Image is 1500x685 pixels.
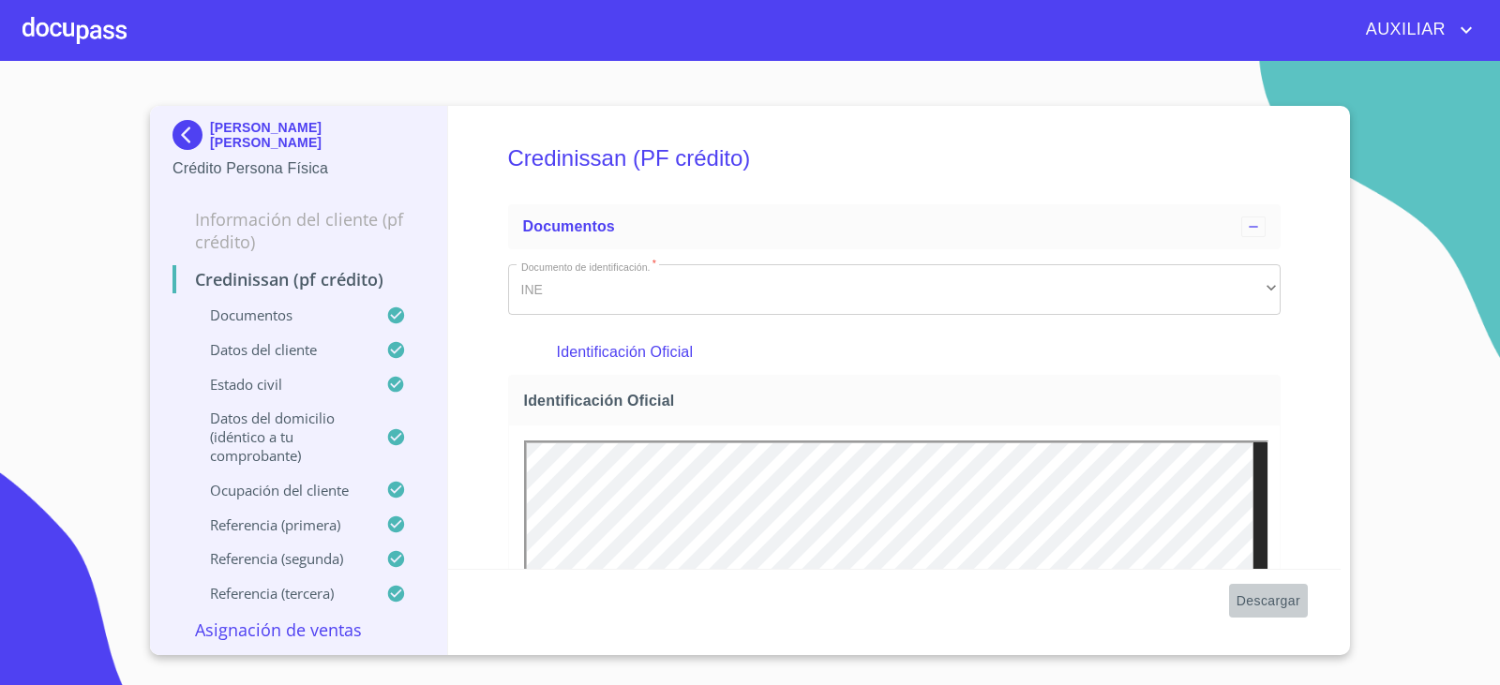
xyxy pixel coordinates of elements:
[1352,15,1477,45] button: account of current user
[172,584,386,603] p: Referencia (tercera)
[172,340,386,359] p: Datos del cliente
[524,391,1273,410] span: Identificación Oficial
[172,549,386,568] p: Referencia (segunda)
[172,120,210,150] img: Docupass spot blue
[172,305,386,324] p: Documentos
[1229,584,1308,618] button: Descargar
[172,515,386,534] p: Referencia (primera)
[557,341,1232,364] p: Identificación Oficial
[1352,15,1455,45] span: AUXILIAR
[523,218,615,234] span: Documentos
[508,264,1282,315] div: INE
[508,204,1282,249] div: Documentos
[1237,589,1300,613] span: Descargar
[172,120,425,157] div: [PERSON_NAME] [PERSON_NAME]
[508,120,1282,197] h5: Credinissan (PF crédito)
[172,375,386,394] p: Estado civil
[172,481,386,499] p: Ocupación del Cliente
[172,208,425,253] p: Información del cliente (PF crédito)
[172,409,386,465] p: Datos del domicilio (idéntico a tu comprobante)
[172,157,425,180] p: Crédito Persona Física
[172,268,425,290] p: Credinissan (PF crédito)
[172,618,425,641] p: Asignación de Ventas
[210,120,425,150] p: [PERSON_NAME] [PERSON_NAME]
